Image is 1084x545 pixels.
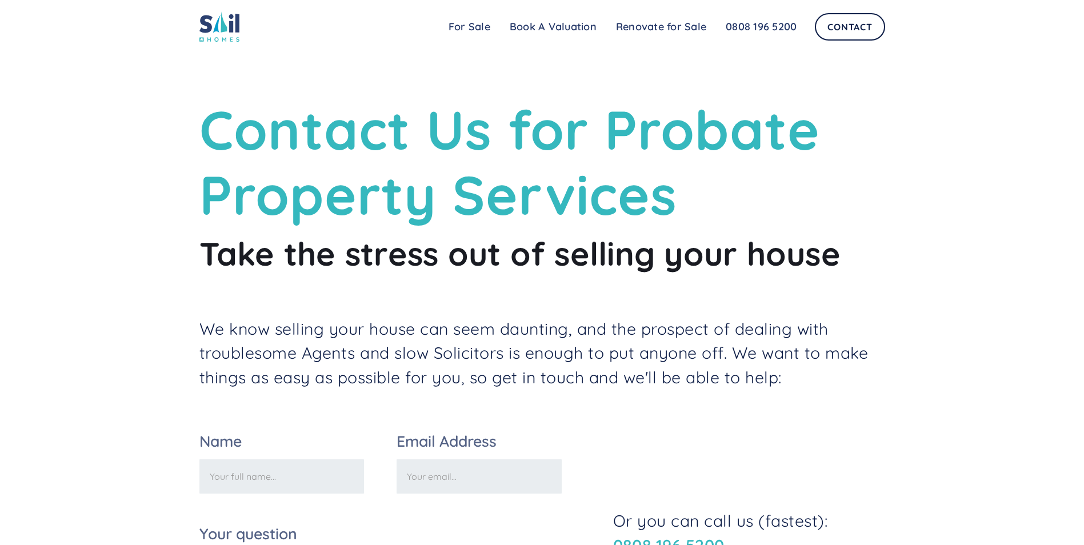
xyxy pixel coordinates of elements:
a: Book A Valuation [500,15,606,38]
a: 0808 196 5200 [716,15,806,38]
a: For Sale [439,15,500,38]
a: Renovate for Sale [606,15,716,38]
a: Contact [815,13,885,41]
h1: Contact Us for Probate Property Services [199,97,885,227]
label: Your question [199,526,562,542]
img: sail home logo colored [199,11,239,42]
input: Your full name... [199,459,365,494]
label: Email Address [397,434,562,449]
label: Name [199,434,365,449]
input: Your email... [397,459,562,494]
p: We know selling your house can seem daunting, and the prospect of dealing with troublesome Agents... [199,317,885,390]
h2: Take the stress out of selling your house [199,233,885,274]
